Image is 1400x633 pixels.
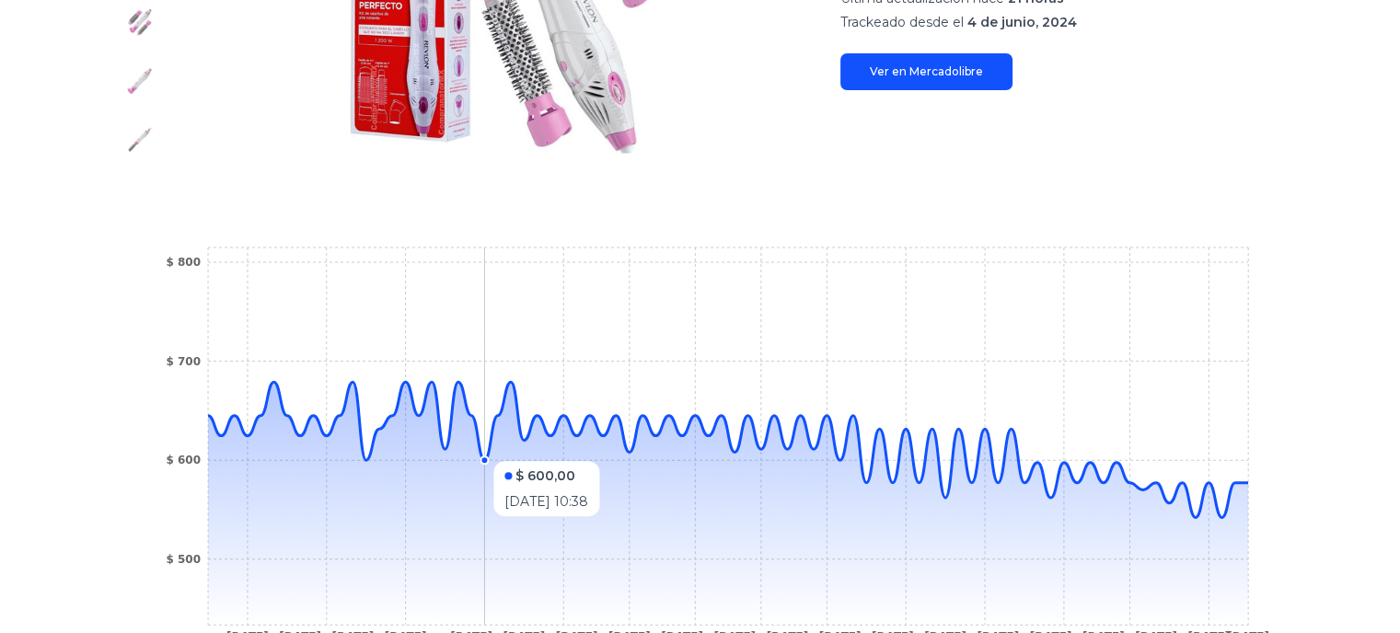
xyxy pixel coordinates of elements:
tspan: $ 600 [166,454,201,466]
tspan: $ 800 [166,256,201,269]
tspan: $ 500 [166,553,201,566]
a: Ver en Mercadolibre [840,53,1012,90]
span: Trackeado desde el [840,14,964,30]
img: Cepillo Secadora Aire Caliente Revlon Volumen Iones Cerámica [126,66,156,96]
img: Cepillo Secadora Aire Caliente Revlon Volumen Iones Cerámica [126,7,156,37]
img: Cepillo Secadora Aire Caliente Revlon Volumen Iones Cerámica [126,125,156,155]
span: 4 de junio, 2024 [967,14,1077,30]
tspan: $ 700 [166,355,201,368]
